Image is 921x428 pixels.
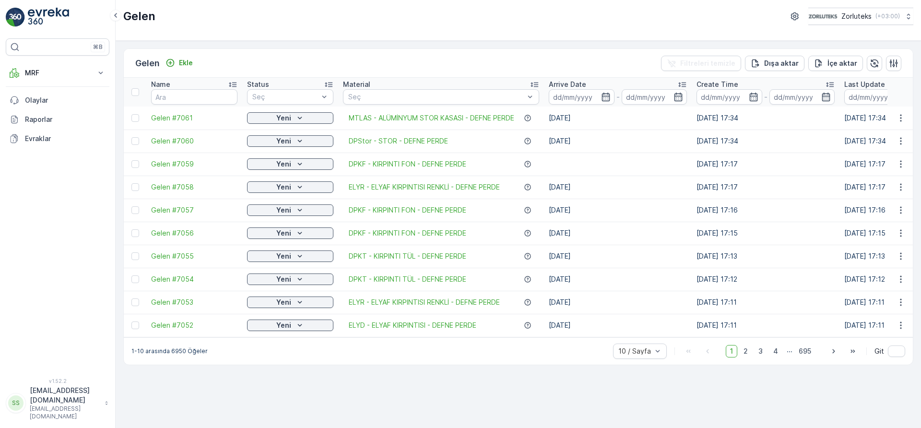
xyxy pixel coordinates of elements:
a: ELYD - ELYAF KIRPINTISI - DEFNE PERDE [349,321,476,330]
a: DPStor - STOR - DEFNE PERDE [349,136,448,146]
a: ELYR - ELYAF KIRPINTISI RENKLİ - DEFNE PERDE [349,297,500,307]
p: Yeni [276,159,291,169]
p: Arrive Date [549,80,586,89]
button: Zorluteks(+03:00) [808,8,913,25]
p: ⌘B [93,43,103,51]
td: [DATE] [544,245,692,268]
button: Dışa aktar [745,56,804,71]
a: Gelen #7053 [151,297,237,307]
button: Yeni [247,250,333,262]
p: Gelen [135,57,160,70]
div: Toggle Row Selected [131,321,139,329]
a: DPKT - KIRPINTI TÜL - DEFNE PERDE [349,251,466,261]
a: Raporlar [6,110,109,129]
div: Toggle Row Selected [131,137,139,145]
p: Yeni [276,136,291,146]
input: Ara [151,89,237,105]
p: 1-10 arasında 6950 Öğeler [131,347,208,355]
p: Yeni [276,182,291,192]
span: 1 [726,345,737,357]
button: Yeni [247,320,333,331]
td: [DATE] [544,176,692,199]
button: Yeni [247,297,333,308]
span: Git [874,346,884,356]
input: dd/mm/yyyy [697,89,762,105]
p: Seç [348,92,524,102]
a: Gelen #7055 [151,251,237,261]
span: 2 [739,345,752,357]
input: dd/mm/yyyy [622,89,687,105]
span: 4 [769,345,782,357]
div: Toggle Row Selected [131,206,139,214]
td: [DATE] 17:17 [692,176,839,199]
button: Yeni [247,135,333,147]
td: [DATE] 17:34 [692,107,839,130]
td: [DATE] 17:12 [692,268,839,291]
a: Gelen #7054 [151,274,237,284]
p: Yeni [276,251,291,261]
a: Gelen #7059 [151,159,237,169]
a: Olaylar [6,91,109,110]
a: Gelen #7061 [151,113,237,123]
div: Toggle Row Selected [131,275,139,283]
p: Gelen [123,9,155,24]
p: - [764,91,767,103]
p: Ekle [179,58,193,68]
div: Toggle Row Selected [131,114,139,122]
td: [DATE] [544,130,692,153]
span: Gelen #7052 [151,321,237,330]
p: Evraklar [25,134,106,143]
div: Toggle Row Selected [131,229,139,237]
a: Evraklar [6,129,109,148]
a: Gelen #7057 [151,205,237,215]
span: ELYR - ELYAF KIRPINTISI RENKLİ - DEFNE PERDE [349,182,500,192]
p: Yeni [276,297,291,307]
button: Yeni [247,112,333,124]
p: Yeni [276,113,291,123]
p: [EMAIL_ADDRESS][DOMAIN_NAME] [30,405,100,420]
button: Yeni [247,227,333,239]
p: Yeni [276,205,291,215]
a: Gelen #7058 [151,182,237,192]
p: Raporlar [25,115,106,124]
td: [DATE] 17:11 [692,291,839,314]
img: 6-1-9-3_wQBzyll.png [808,11,838,22]
a: Gelen #7056 [151,228,237,238]
button: Yeni [247,273,333,285]
p: Last Update Time [844,80,904,89]
td: [DATE] [544,314,692,337]
span: 695 [794,345,815,357]
td: [DATE] 17:13 [692,245,839,268]
p: Material [343,80,370,89]
button: Yeni [247,158,333,170]
a: DPKT - KIRPINTI TÜL - DEFNE PERDE [349,274,466,284]
button: İçe aktar [808,56,863,71]
img: logo_light-DOdMpM7g.png [28,8,69,27]
p: Seç [252,92,319,102]
img: logo [6,8,25,27]
a: DPKF - KIRPINTI FON - DEFNE PERDE [349,159,466,169]
p: ... [787,345,792,357]
a: DPKF - KIRPINTI FON - DEFNE PERDE [349,228,466,238]
input: dd/mm/yyyy [844,89,910,105]
td: [DATE] 17:11 [692,314,839,337]
button: Filtreleri temizle [661,56,741,71]
p: Zorluteks [841,12,872,21]
p: MRF [25,68,90,78]
span: v 1.52.2 [6,378,109,384]
td: [DATE] [544,291,692,314]
p: Yeni [276,321,291,330]
p: Yeni [276,274,291,284]
p: [EMAIL_ADDRESS][DOMAIN_NAME] [30,386,100,405]
button: Ekle [162,57,197,69]
p: İçe aktar [827,59,857,68]
a: Gelen #7060 [151,136,237,146]
button: Yeni [247,181,333,193]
